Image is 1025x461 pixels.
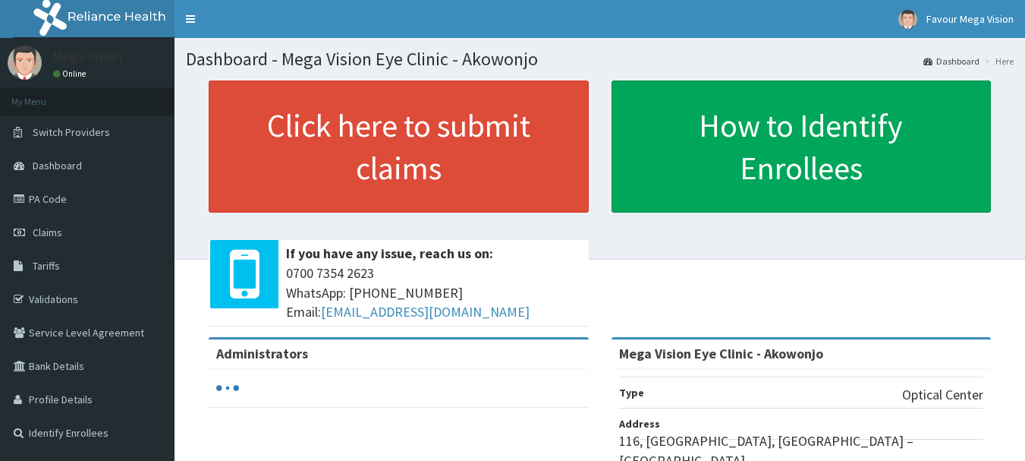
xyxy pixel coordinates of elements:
[619,386,644,399] b: Type
[53,68,90,79] a: Online
[898,10,917,29] img: User Image
[209,81,589,213] a: Click here to submit claims
[33,259,60,273] span: Tariffs
[33,226,62,239] span: Claims
[286,245,493,262] b: If you have any issue, reach us on:
[286,264,581,322] span: 0700 7354 2623 WhatsApp: [PHONE_NUMBER] Email:
[923,55,979,68] a: Dashboard
[612,81,992,213] a: How to Identify Enrollees
[216,345,308,362] b: Administrators
[619,345,823,362] strong: Mega Vision Eye Clinic - Akowonjo
[926,12,1014,26] span: Favour Mega Vision
[33,159,82,172] span: Dashboard
[53,49,122,63] p: Mega Vision
[321,303,530,320] a: [EMAIL_ADDRESS][DOMAIN_NAME]
[981,55,1014,68] li: Here
[8,46,42,80] img: User Image
[619,417,660,431] b: Address
[33,125,110,139] span: Switch Providers
[902,385,983,405] p: Optical Center
[216,377,239,399] svg: audio-loading
[186,49,1014,69] h1: Dashboard - Mega Vision Eye Clinic - Akowonjo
